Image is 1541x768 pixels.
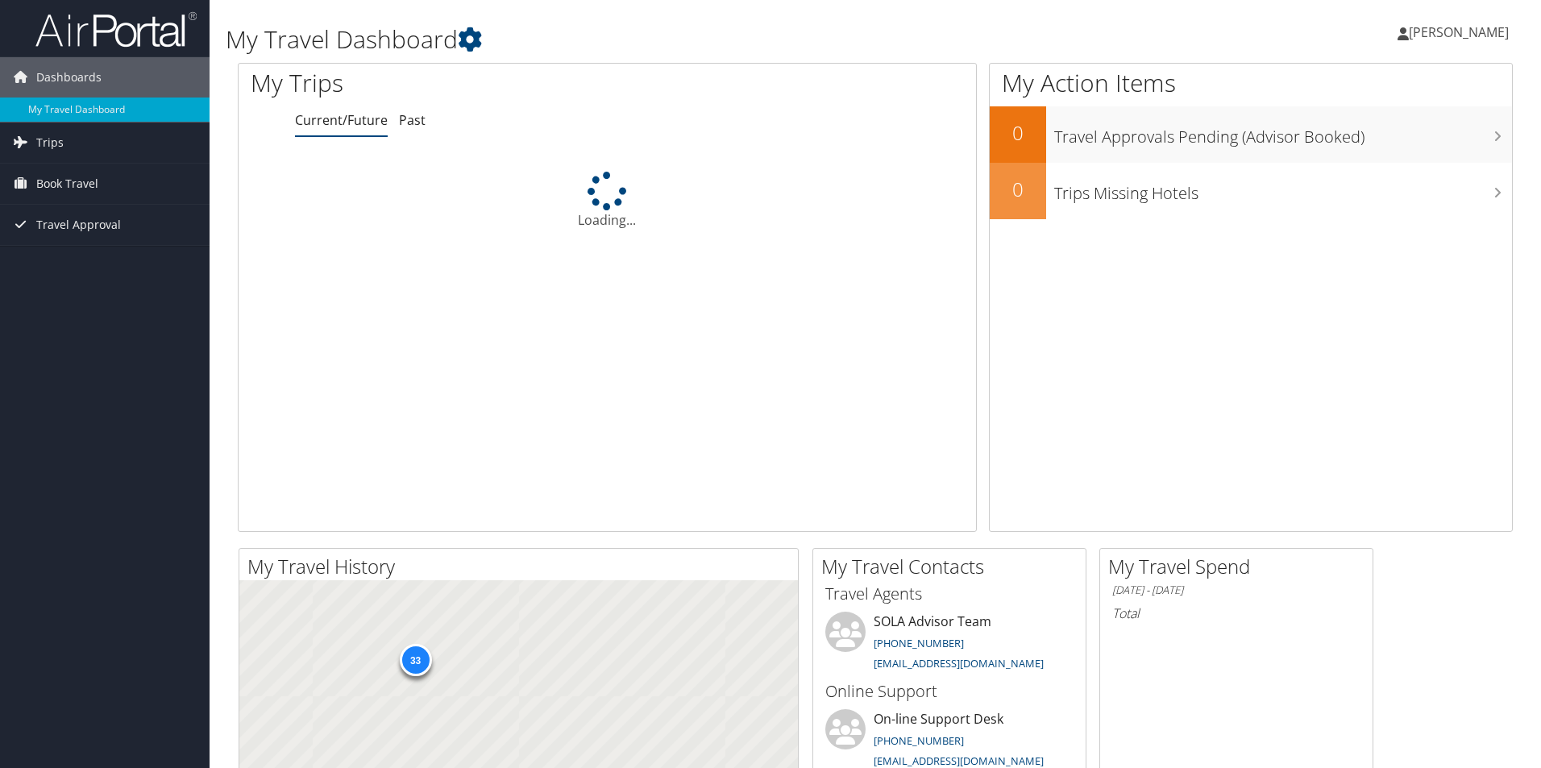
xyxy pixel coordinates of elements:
[821,553,1086,580] h2: My Travel Contacts
[990,163,1512,219] a: 0Trips Missing Hotels
[399,111,426,129] a: Past
[399,644,431,676] div: 33
[1112,583,1360,598] h6: [DATE] - [DATE]
[247,553,798,580] h2: My Travel History
[990,66,1512,100] h1: My Action Items
[1409,23,1509,41] span: [PERSON_NAME]
[239,172,976,230] div: Loading...
[874,753,1044,768] a: [EMAIL_ADDRESS][DOMAIN_NAME]
[36,205,121,245] span: Travel Approval
[990,106,1512,163] a: 0Travel Approvals Pending (Advisor Booked)
[817,612,1082,678] li: SOLA Advisor Team
[226,23,1092,56] h1: My Travel Dashboard
[990,176,1046,203] h2: 0
[825,583,1074,605] h3: Travel Agents
[295,111,388,129] a: Current/Future
[35,10,197,48] img: airportal-logo.png
[825,680,1074,703] h3: Online Support
[874,733,964,748] a: [PHONE_NUMBER]
[1112,604,1360,622] h6: Total
[990,119,1046,147] h2: 0
[251,66,657,100] h1: My Trips
[1054,118,1512,148] h3: Travel Approvals Pending (Advisor Booked)
[36,122,64,163] span: Trips
[874,636,964,650] a: [PHONE_NUMBER]
[874,656,1044,670] a: [EMAIL_ADDRESS][DOMAIN_NAME]
[36,164,98,204] span: Book Travel
[36,57,102,98] span: Dashboards
[1398,8,1525,56] a: [PERSON_NAME]
[1054,174,1512,205] h3: Trips Missing Hotels
[1108,553,1373,580] h2: My Travel Spend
